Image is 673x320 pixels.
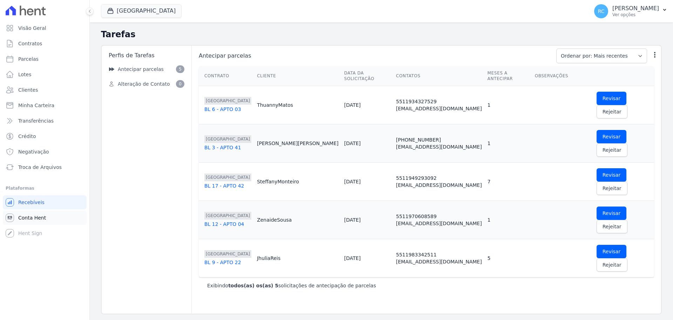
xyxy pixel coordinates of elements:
span: [GEOGRAPHIC_DATA] [204,212,251,220]
span: Antecipar parcelas [118,66,164,73]
span: Parcelas [18,55,39,63]
div: BL 9 - APTO 22 [204,259,251,266]
span: [GEOGRAPHIC_DATA] [204,97,251,105]
span: Conta Hent [18,214,46,221]
div: Jhulia Reis [257,255,339,262]
span: Revisar [603,133,621,140]
div: Thuanny Matos [257,102,339,109]
div: BL 12 - APTO 04 [204,221,251,228]
td: [DATE] [341,86,393,124]
td: [DATE] [341,201,393,239]
span: Rejeitar [603,223,621,230]
th: Data da Solicitação [341,66,393,86]
span: Lotes [18,71,32,78]
a: Troca de Arquivos [3,160,87,174]
a: Revisar [597,245,627,258]
span: [GEOGRAPHIC_DATA] [204,174,251,181]
span: Revisar [603,210,621,217]
div: 5 [488,255,529,262]
span: Visão Geral [18,25,46,32]
div: 7 [488,178,529,185]
div: [PHONE_NUMBER] [EMAIL_ADDRESS][DOMAIN_NAME] [396,136,482,150]
a: Alteração de Contato 0 [104,77,189,91]
span: Recebíveis [18,199,45,206]
a: Parcelas [3,52,87,66]
a: Rejeitar [597,105,627,118]
button: [GEOGRAPHIC_DATA] [101,4,182,18]
div: 1 [488,140,529,147]
a: Antecipar parcelas 5 [104,63,189,76]
div: [PERSON_NAME] [PERSON_NAME] [257,140,339,147]
span: Rejeitar [603,185,621,192]
a: Rejeitar [597,220,627,233]
td: [DATE] [341,124,393,163]
th: Contatos [393,66,485,86]
a: Conta Hent [3,211,87,225]
div: Steffany Monteiro [257,178,339,185]
div: 1 [488,102,529,109]
span: Alteração de Contato [118,80,170,88]
div: BL 17 - APTO 42 [204,182,251,189]
th: Meses a antecipar [485,66,532,86]
span: [GEOGRAPHIC_DATA] [204,250,251,258]
a: Negativação [3,145,87,159]
div: 5511949293092 [EMAIL_ADDRESS][DOMAIN_NAME] [396,175,482,189]
a: Revisar [597,92,627,105]
nav: Sidebar [104,63,189,91]
span: 5 [176,65,184,73]
a: Revisar [597,207,627,220]
span: Revisar [603,248,621,255]
span: Rejeitar [603,108,621,115]
a: Rejeitar [597,258,627,272]
th: Cliente [254,66,341,86]
span: Rejeitar [603,261,621,268]
td: [DATE] [341,239,393,277]
span: 0 [176,80,184,88]
span: Negativação [18,148,49,155]
a: Contratos [3,37,87,51]
div: 5511983342511 [EMAIL_ADDRESS][DOMAIN_NAME] [396,251,482,265]
a: Transferências [3,114,87,128]
a: Crédito [3,129,87,143]
div: Plataformas [6,184,84,192]
span: Rejeitar [603,146,621,154]
div: Perfis de Tarefas [104,48,189,63]
a: Rejeitar [597,182,627,195]
span: [GEOGRAPHIC_DATA] [204,135,251,143]
h2: Tarefas [101,28,662,41]
div: 5511970608589 [EMAIL_ADDRESS][DOMAIN_NAME] [396,213,482,227]
p: Exibindo solicitações de antecipação de parcelas [207,282,376,289]
span: Troca de Arquivos [18,164,62,171]
span: Revisar [603,171,621,178]
p: [PERSON_NAME] [612,5,659,12]
a: Revisar [597,130,627,143]
a: Minha Carteira [3,98,87,112]
a: Rejeitar [597,143,627,157]
button: RC [PERSON_NAME] Ver opções [589,1,673,21]
span: Antecipar parcelas [197,52,552,60]
a: Visão Geral [3,21,87,35]
a: Clientes [3,83,87,97]
span: Clientes [18,86,38,93]
th: Contrato [199,66,254,86]
span: RC [598,9,605,14]
a: Recebíveis [3,195,87,209]
span: Contratos [18,40,42,47]
th: Observações [532,66,594,86]
div: 1 [488,216,529,223]
b: todos(as) os(as) 5 [228,283,278,288]
div: Zenaide Sousa [257,216,339,223]
div: BL 3 - APTO 41 [204,144,251,151]
span: Crédito [18,133,36,140]
a: Lotes [3,67,87,81]
span: Minha Carteira [18,102,54,109]
td: [DATE] [341,163,393,201]
div: 5511934327529 [EMAIL_ADDRESS][DOMAIN_NAME] [396,98,482,112]
span: Transferências [18,117,54,124]
div: BL 6 - APTO 03 [204,106,251,113]
a: Revisar [597,168,627,182]
p: Ver opções [612,12,659,18]
span: Revisar [603,95,621,102]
